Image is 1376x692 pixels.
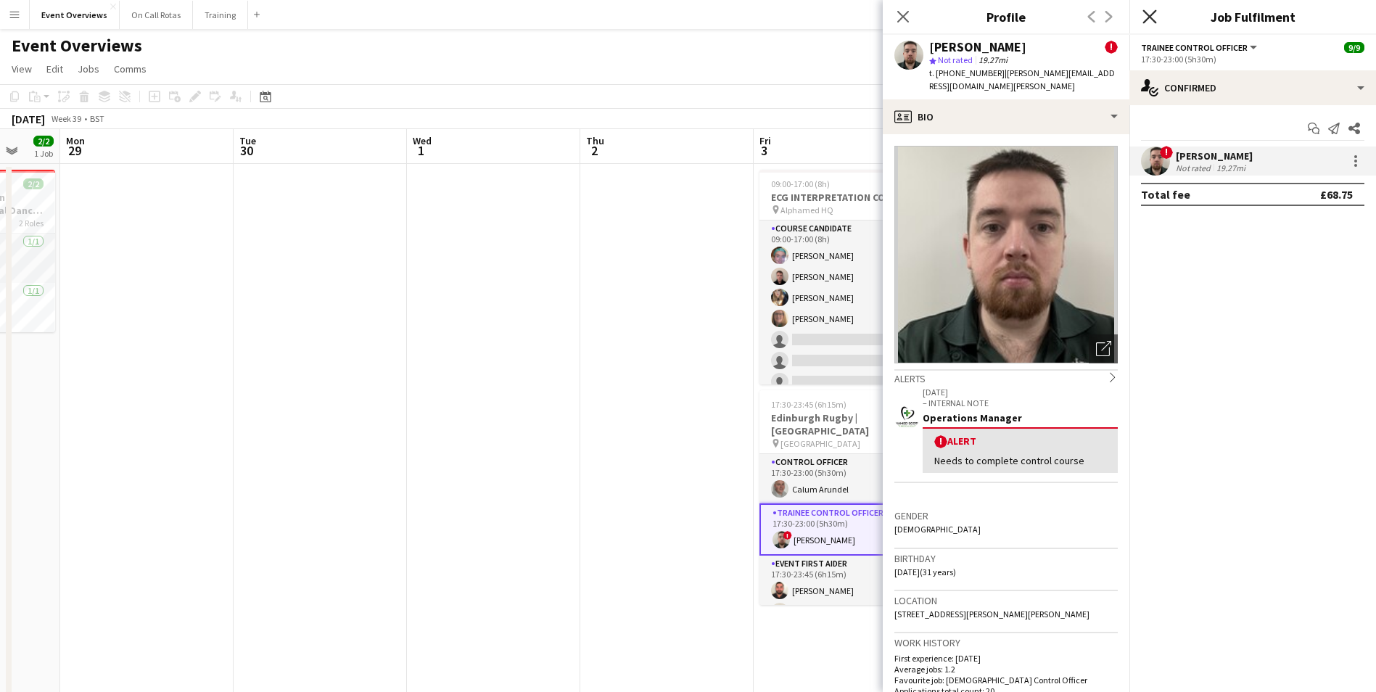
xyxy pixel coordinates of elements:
div: [PERSON_NAME] [929,41,1026,54]
div: 1 Job [34,148,53,159]
span: [STREET_ADDRESS][PERSON_NAME][PERSON_NAME] [894,609,1089,619]
span: [DEMOGRAPHIC_DATA] [894,524,981,535]
h3: Gender [894,509,1118,522]
span: Tue [239,134,256,147]
span: 09:00-17:00 (8h) [771,178,830,189]
a: View [6,59,38,78]
button: Training [193,1,248,29]
app-card-role: Event First Aider2/217:30-23:45 (6h15m)[PERSON_NAME] [759,556,922,626]
span: | [PERSON_NAME][EMAIL_ADDRESS][DOMAIN_NAME][PERSON_NAME] [929,67,1115,91]
button: On Call Rotas [120,1,193,29]
span: 29 [64,142,85,159]
img: Crew avatar or photo [894,146,1118,363]
p: Average jobs: 1.2 [894,664,1118,675]
span: ! [1105,41,1118,54]
button: Event Overviews [30,1,120,29]
span: 9/9 [1344,42,1364,53]
span: [DATE] (31 years) [894,567,956,577]
app-job-card: 09:00-17:00 (8h)4/12ECG INTERPRETATION COURSE Alphamed HQ1 RoleCourse Candidate4/1209:00-17:00 (8... [759,170,922,384]
div: 19.27mi [1214,162,1248,173]
span: 1 [411,142,432,159]
span: Comms [114,62,147,75]
div: 17:30-23:00 (5h30m) [1141,54,1364,65]
span: 2 Roles [19,218,44,228]
div: Needs to complete control course [934,454,1106,467]
div: BST [90,113,104,124]
a: Comms [108,59,152,78]
a: Jobs [72,59,105,78]
span: Edit [46,62,63,75]
span: ! [934,435,947,448]
div: Confirmed [1129,70,1376,105]
span: 2/2 [33,136,54,147]
h3: Job Fulfilment [1129,7,1376,26]
span: Not rated [938,54,973,65]
span: Alphamed HQ [780,205,833,215]
p: First experience: [DATE] [894,653,1118,664]
span: Mon [66,134,85,147]
span: [GEOGRAPHIC_DATA] [780,438,860,449]
span: ! [1160,146,1173,159]
span: Fri [759,134,771,147]
div: Open photos pop-in [1089,334,1118,363]
h3: Birthday [894,552,1118,565]
h3: ECG INTERPRETATION COURSE [759,191,922,204]
h3: Profile [883,7,1129,26]
span: Trainee Control Officer [1141,42,1248,53]
span: 19.27mi [976,54,1010,65]
span: 30 [237,142,256,159]
span: 17:30-23:45 (6h15m) [771,399,846,410]
app-card-role: Trainee Control Officer1/117:30-23:00 (5h30m)![PERSON_NAME] [759,503,922,556]
h3: Edinburgh Rugby | [GEOGRAPHIC_DATA] [759,411,922,437]
span: Week 39 [48,113,84,124]
span: Jobs [78,62,99,75]
span: 2 [584,142,604,159]
button: Trainee Control Officer [1141,42,1259,53]
div: Bio [883,99,1129,134]
span: 3 [757,142,771,159]
div: £68.75 [1320,187,1353,202]
span: Thu [586,134,604,147]
app-job-card: 17:30-23:45 (6h15m)9/9Edinburgh Rugby | [GEOGRAPHIC_DATA] [GEOGRAPHIC_DATA]5 RolesControl Officer... [759,390,922,605]
div: Total fee [1141,187,1190,202]
div: [PERSON_NAME] [1176,149,1253,162]
span: 2/2 [23,178,44,189]
app-card-role: Control Officer1/117:30-23:00 (5h30m)Calum Arundel [759,454,922,503]
h3: Location [894,594,1118,607]
span: ! [783,531,792,540]
p: [DATE] [923,387,1118,398]
div: Alerts [894,369,1118,385]
app-card-role: Course Candidate4/1209:00-17:00 (8h)[PERSON_NAME][PERSON_NAME][PERSON_NAME][PERSON_NAME] [759,221,922,501]
h1: Event Overviews [12,35,142,57]
span: Wed [413,134,432,147]
div: Operations Manager [923,411,1118,424]
p: Favourite job: [DEMOGRAPHIC_DATA] Control Officer [894,675,1118,685]
a: Edit [41,59,69,78]
span: View [12,62,32,75]
h3: Work history [894,636,1118,649]
p: – INTERNAL NOTE [923,398,1118,408]
div: [DATE] [12,112,45,126]
div: Not rated [1176,162,1214,173]
div: Alert [934,434,1106,448]
span: t. [PHONE_NUMBER] [929,67,1005,78]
